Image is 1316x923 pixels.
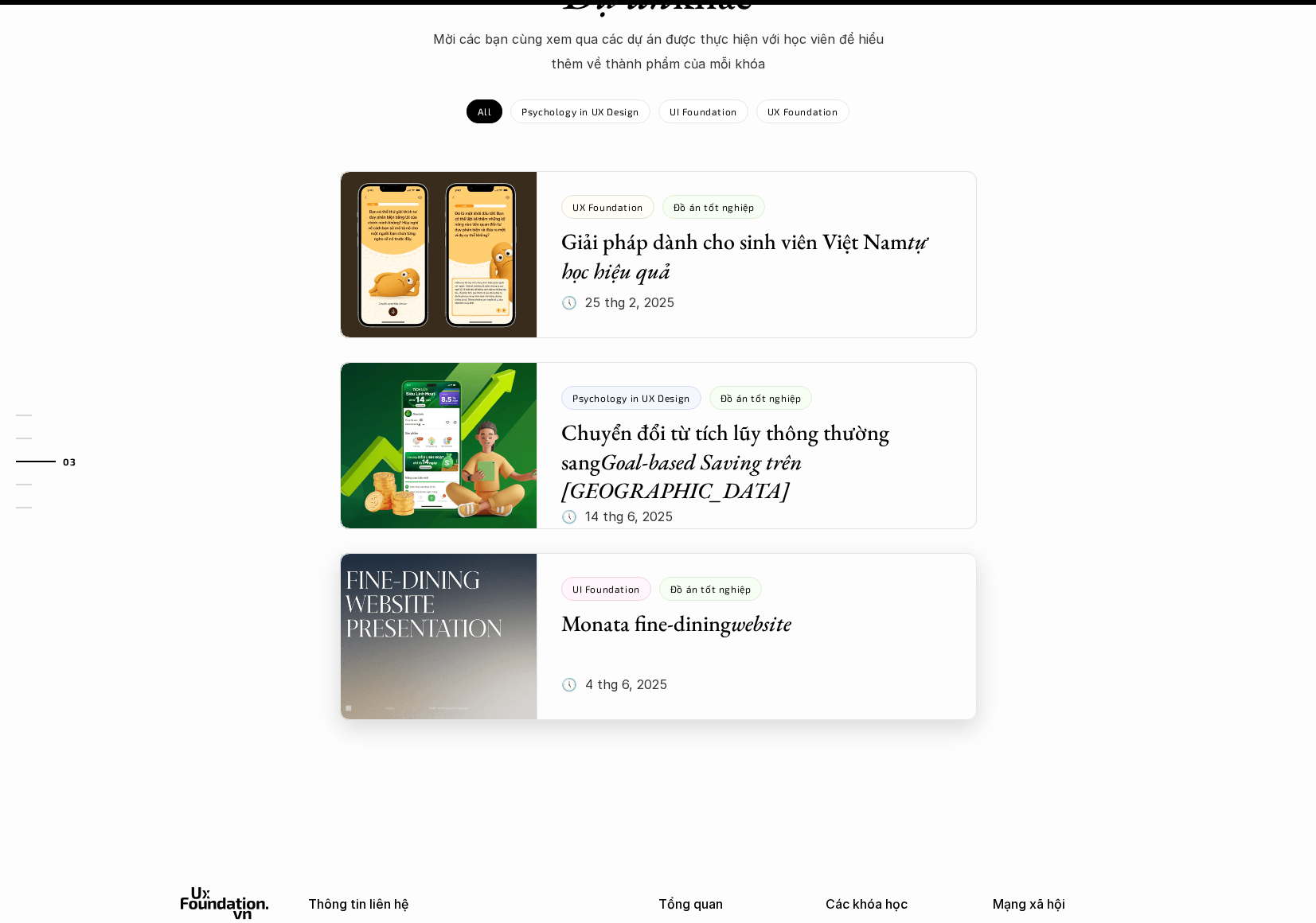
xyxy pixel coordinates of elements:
p: Thông tin liên hệ [308,897,619,912]
p: Mời các bạn cùng xem qua các dự án được thực hiện với học viên để hiểu thêm về thành phẩm của mỗi... [420,27,897,76]
p: UI Foundation [670,106,737,117]
p: All [478,106,491,117]
p: Các khóa học [826,897,969,912]
a: UI FoundationĐồ án tốt nghiệpMonata fine-diningwebsite🕔 4 thg 6, 2025 [340,553,977,720]
strong: 03 [63,456,76,467]
a: Psychology in UX DesignĐồ án tốt nghiệpChuyển đổi từ tích lũy thông thường sangGoal-based Saving ... [340,362,977,529]
a: 03 [16,452,92,471]
p: Tổng quan [658,897,802,912]
p: UX Foundation [767,106,838,117]
p: Psychology in UX Design [521,106,639,117]
a: UX FoundationĐồ án tốt nghiệpGiải pháp dành cho sinh viên Việt Namtự học hiệu quả🕔 25 thg 2, 2025 [340,171,977,338]
p: Mạng xã hội [993,897,1136,912]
